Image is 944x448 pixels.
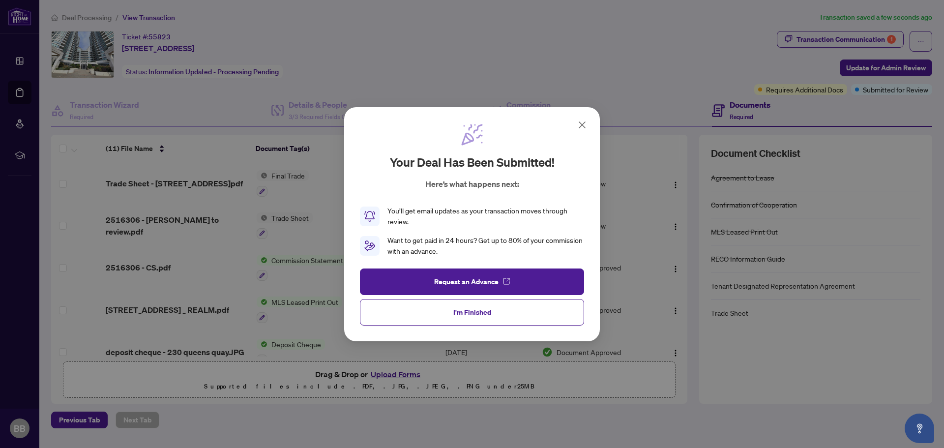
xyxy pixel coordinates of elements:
[434,273,499,289] span: Request an Advance
[387,206,584,227] div: You’ll get email updates as your transaction moves through review.
[360,268,584,295] button: Request an Advance
[905,414,934,443] button: Open asap
[453,304,491,320] span: I'm Finished
[425,178,519,190] p: Here’s what happens next:
[387,235,584,257] div: Want to get paid in 24 hours? Get up to 80% of your commission with an advance.
[390,154,555,170] h2: Your deal has been submitted!
[360,299,584,325] button: I'm Finished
